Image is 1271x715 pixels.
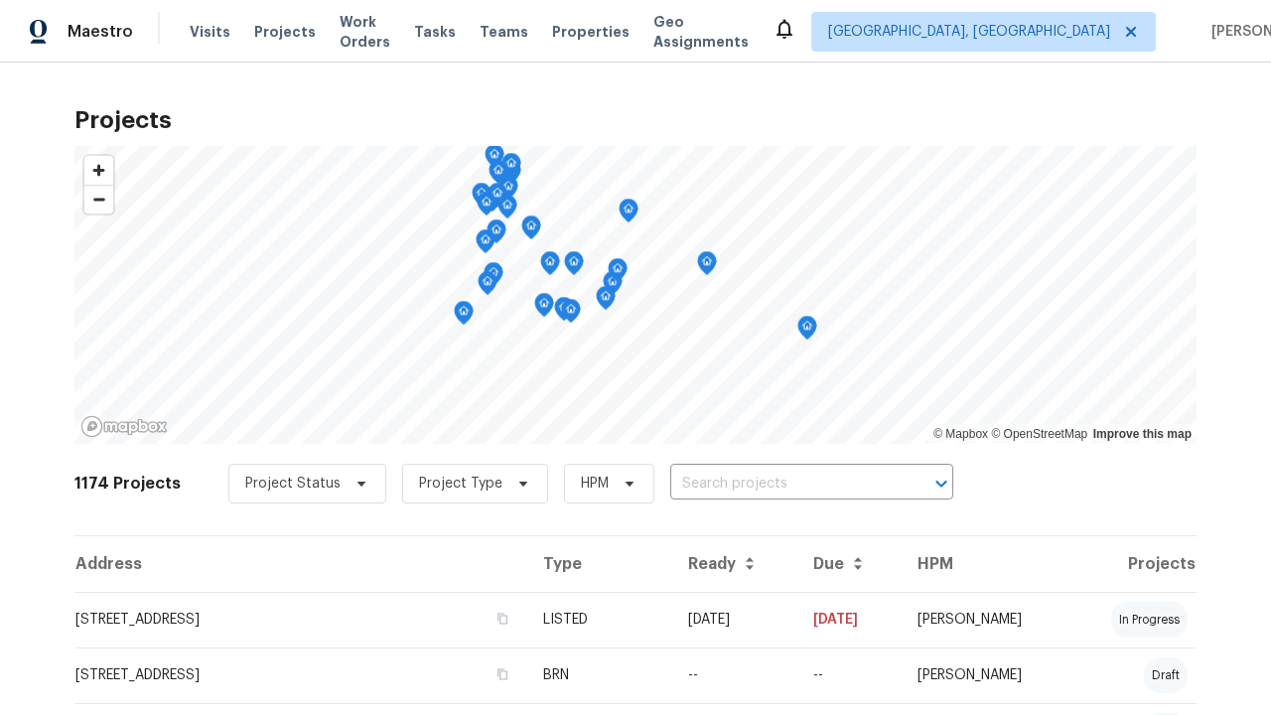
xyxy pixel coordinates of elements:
span: Maestro [68,22,133,42]
div: Map marker [540,251,560,282]
a: Mapbox [933,427,988,441]
span: [GEOGRAPHIC_DATA], [GEOGRAPHIC_DATA] [828,22,1110,42]
button: Copy Address [494,665,511,683]
a: Mapbox homepage [80,415,168,438]
div: Map marker [501,153,521,184]
div: in progress [1111,602,1188,638]
div: Map marker [484,262,503,293]
td: [PERSON_NAME] [902,647,1069,703]
span: Zoom out [84,186,113,214]
span: Geo Assignments [653,12,749,52]
th: Due [797,536,902,592]
span: Project Status [245,474,341,494]
td: [PERSON_NAME] [902,592,1069,647]
th: Ready [672,536,797,592]
div: Map marker [596,286,616,317]
th: Projects [1069,536,1197,592]
span: Project Type [419,474,502,494]
span: Visits [190,22,230,42]
div: Map marker [489,160,508,191]
div: Map marker [534,293,554,324]
div: Map marker [561,299,581,330]
td: BRN [527,647,672,703]
td: LISTED [527,592,672,647]
div: Map marker [488,183,507,214]
th: Address [74,536,527,592]
div: Map marker [564,251,584,282]
div: Map marker [472,183,492,214]
th: HPM [902,536,1069,592]
h2: Projects [74,110,1197,130]
div: Map marker [608,258,628,289]
button: Copy Address [494,610,511,628]
span: Tasks [414,25,456,39]
div: Map marker [483,188,502,218]
th: Type [527,536,672,592]
td: [DATE] [672,592,797,647]
div: Map marker [603,271,623,302]
td: [STREET_ADDRESS] [74,592,527,647]
button: Zoom in [84,156,113,185]
div: Map marker [476,229,495,260]
span: Projects [254,22,316,42]
span: Teams [480,22,528,42]
div: Map marker [521,215,541,246]
td: -- [672,647,797,703]
a: OpenStreetMap [991,427,1087,441]
div: Map marker [498,176,518,207]
button: Zoom out [84,185,113,214]
div: Map marker [487,219,506,250]
button: Open [927,470,955,498]
div: Map marker [478,271,497,302]
div: Map marker [619,199,638,229]
div: Map marker [697,251,717,282]
div: draft [1144,657,1188,693]
td: Resale COE 2025-09-23T00:00:00.000Z [797,647,902,703]
div: Map marker [497,195,517,225]
td: [DATE] [797,592,902,647]
input: Search projects [670,469,898,500]
span: Work Orders [340,12,390,52]
h2: 1174 Projects [74,474,181,494]
div: Map marker [554,297,574,328]
div: Map marker [477,192,496,222]
a: Improve this map [1093,427,1192,441]
td: [STREET_ADDRESS] [74,647,527,703]
canvas: Map [74,146,1197,444]
span: Properties [552,22,630,42]
div: Map marker [485,144,504,175]
div: Map marker [454,301,474,332]
div: Map marker [797,316,817,347]
span: HPM [581,474,609,494]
